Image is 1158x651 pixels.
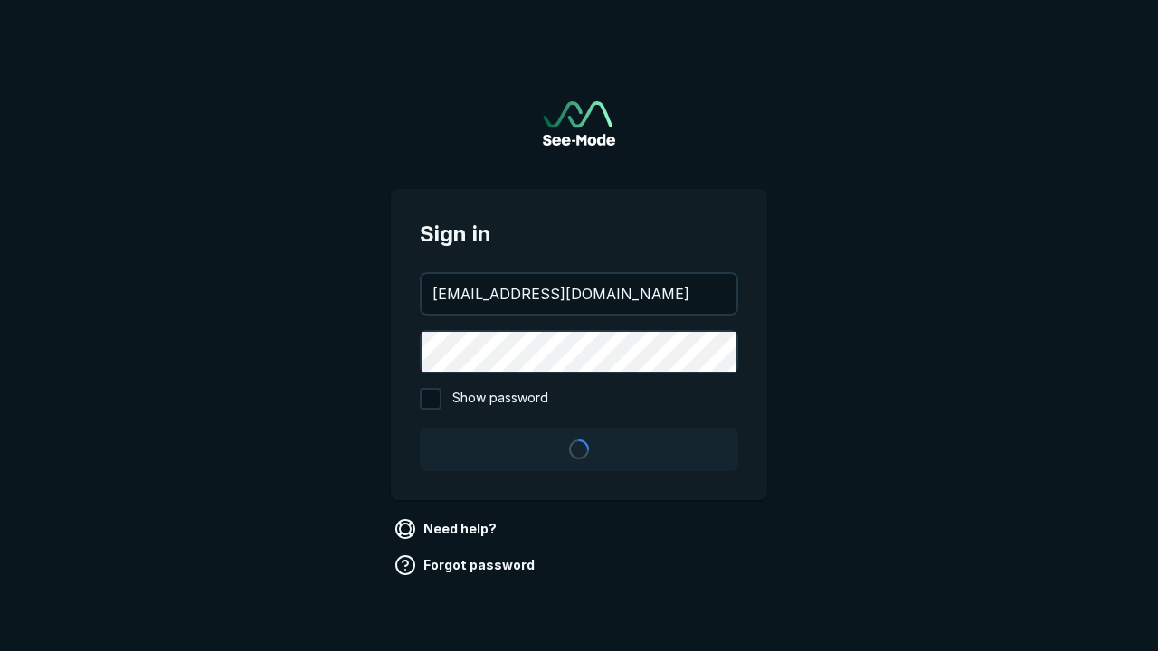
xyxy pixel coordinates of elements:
a: Go to sign in [543,101,615,146]
a: Forgot password [391,551,542,580]
a: Need help? [391,514,504,543]
input: your@email.com [422,274,736,314]
span: Sign in [420,218,738,250]
img: See-Mode Logo [543,101,615,146]
span: Show password [452,388,548,410]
